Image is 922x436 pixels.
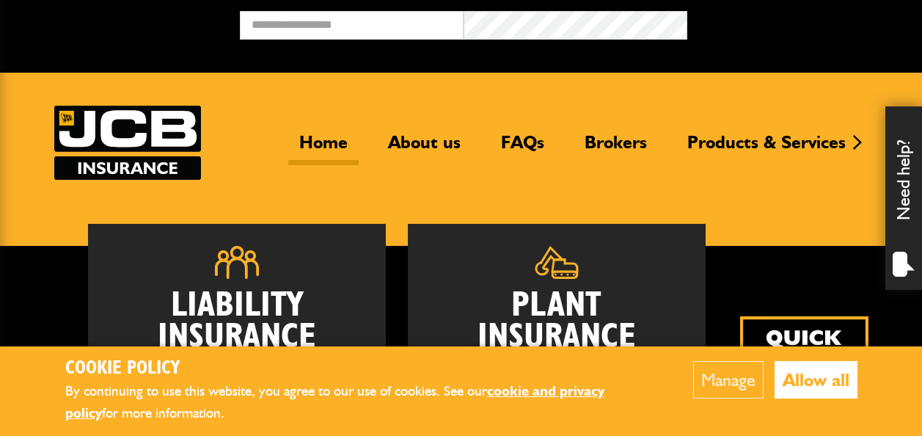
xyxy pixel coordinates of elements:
[54,106,201,180] img: JCB Insurance Services logo
[65,357,648,380] h2: Cookie Policy
[687,11,911,34] button: Broker Login
[693,361,764,399] button: Manage
[377,131,472,165] a: About us
[490,131,555,165] a: FAQs
[65,382,604,422] a: cookie and privacy policy
[574,131,658,165] a: Brokers
[110,290,364,361] h2: Liability Insurance
[430,290,684,353] h2: Plant Insurance
[65,380,648,425] p: By continuing to use this website, you agree to our use of cookies. See our for more information.
[676,131,857,165] a: Products & Services
[288,131,359,165] a: Home
[885,106,922,290] div: Need help?
[775,361,857,399] button: Allow all
[54,106,201,180] a: JCB Insurance Services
